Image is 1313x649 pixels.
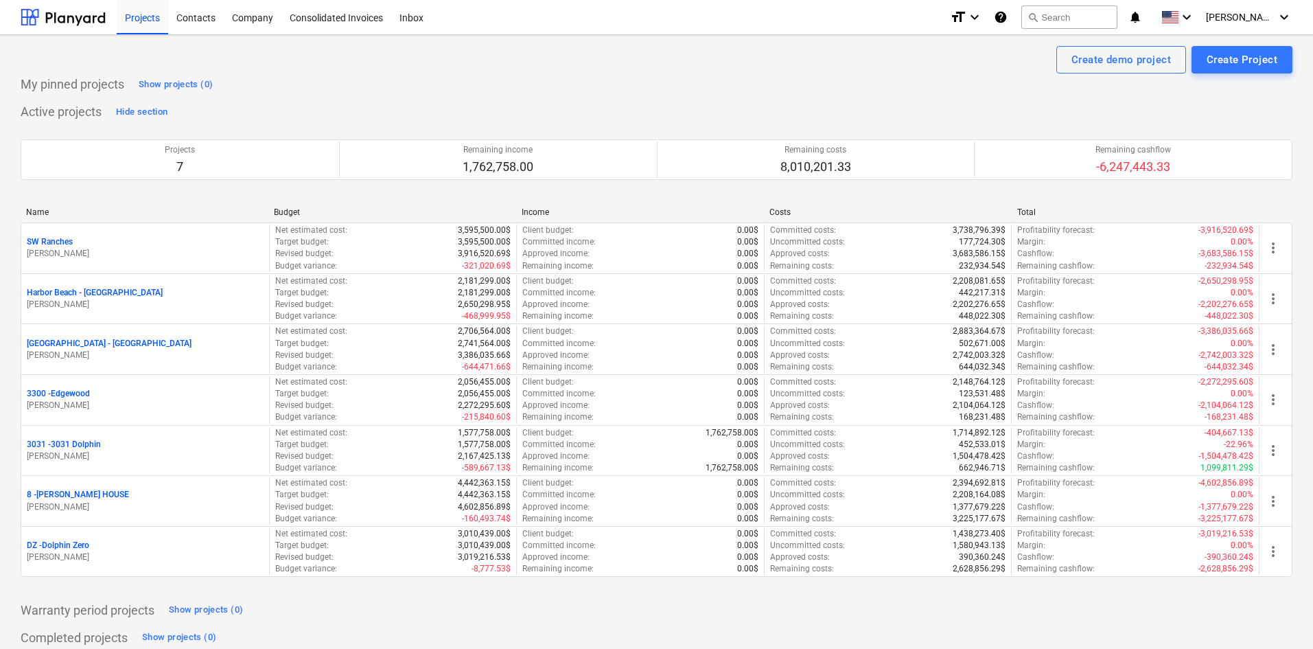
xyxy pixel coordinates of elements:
[1017,439,1045,451] p: Margin :
[275,310,337,322] p: Budget variance :
[1265,291,1281,307] span: more_vert
[770,338,845,350] p: Uncommitted costs :
[737,326,758,337] p: 0.00$
[27,439,264,462] div: 3031 -3031 Dolphin[PERSON_NAME]
[1198,350,1253,361] p: -2,742,003.32$
[1017,225,1095,236] p: Profitability forecast :
[1198,477,1253,489] p: -4,602,856.89$
[780,159,851,175] p: 8,010,201.33
[21,630,128,646] p: Completed projects
[770,260,834,272] p: Remaining costs :
[458,275,511,287] p: 2,181,299.00$
[522,501,590,513] p: Approved income :
[27,350,264,361] p: [PERSON_NAME]
[770,411,834,423] p: Remaining costs :
[1017,427,1095,439] p: Profitability forecast :
[275,376,347,388] p: Net estimated cost :
[1200,462,1253,474] p: 1,099,811.29$
[522,513,594,525] p: Remaining income :
[1231,388,1253,400] p: 0.00%
[1017,513,1095,525] p: Remaining cashflow :
[1198,513,1253,525] p: -3,225,177.67$
[770,310,834,322] p: Remaining costs :
[1198,376,1253,388] p: -2,272,295.60$
[770,388,845,400] p: Uncommitted costs :
[959,236,1006,248] p: 177,724.30$
[458,451,511,462] p: 2,167,425.13$
[770,299,830,310] p: Approved costs :
[522,275,574,287] p: Client budget :
[959,439,1006,451] p: 452,533.01$
[770,376,836,388] p: Committed costs :
[522,248,590,260] p: Approved income :
[770,225,836,236] p: Committed costs :
[953,299,1006,310] p: 2,202,276.65$
[737,439,758,451] p: 0.00$
[737,501,758,513] p: 0.00$
[522,326,574,337] p: Client budget :
[770,489,845,501] p: Uncommitted costs :
[959,361,1006,373] p: 644,032.34$
[522,207,758,217] div: Income
[1192,46,1292,73] button: Create Project
[522,563,594,575] p: Remaining income :
[1198,225,1253,236] p: -3,916,520.69$
[522,451,590,462] p: Approved income :
[458,248,511,260] p: 3,916,520.69$
[953,326,1006,337] p: 2,883,364.67$
[1017,326,1095,337] p: Profitability forecast :
[275,451,334,462] p: Revised budget :
[458,225,511,236] p: 3,595,500.00$
[1265,341,1281,358] span: more_vert
[458,501,511,513] p: 4,602,856.89$
[522,310,594,322] p: Remaining income :
[770,501,830,513] p: Approved costs :
[770,513,834,525] p: Remaining costs :
[1017,350,1054,361] p: Cashflow :
[953,489,1006,501] p: 2,208,164.08$
[953,350,1006,361] p: 2,742,003.32$
[770,275,836,287] p: Committed costs :
[275,513,337,525] p: Budget variance :
[139,77,213,93] div: Show projects (0)
[1017,236,1045,248] p: Margin :
[458,528,511,540] p: 3,010,439.00$
[26,207,263,217] div: Name
[737,299,758,310] p: 0.00$
[1198,451,1253,462] p: -1,504,478.42$
[1017,400,1054,411] p: Cashflow :
[1198,275,1253,287] p: -2,650,298.95$
[522,462,594,474] p: Remaining income :
[275,439,329,451] p: Target budget :
[959,338,1006,350] p: 502,671.00$
[1198,501,1253,513] p: -1,377,679.22$
[1017,563,1095,575] p: Remaining cashflow :
[275,400,334,411] p: Revised budget :
[1198,248,1253,260] p: -3,683,586.15$
[275,551,334,563] p: Revised budget :
[462,411,511,423] p: -215,840.60$
[275,563,337,575] p: Budget variance :
[522,528,574,540] p: Client budget :
[1265,543,1281,560] span: more_vert
[1017,376,1095,388] p: Profitability forecast :
[1017,411,1095,423] p: Remaining cashflow :
[966,9,983,25] i: keyboard_arrow_down
[737,513,758,525] p: 0.00$
[737,451,758,462] p: 0.00$
[27,551,264,563] p: [PERSON_NAME]
[737,248,758,260] p: 0.00$
[1017,260,1095,272] p: Remaining cashflow :
[458,477,511,489] p: 4,442,363.15$
[770,236,845,248] p: Uncommitted costs :
[275,275,347,287] p: Net estimated cost :
[1017,275,1095,287] p: Profitability forecast :
[1206,12,1275,23] span: [PERSON_NAME]
[953,451,1006,462] p: 1,504,478.42$
[1017,462,1095,474] p: Remaining cashflow :
[462,310,511,322] p: -468,999.95$
[458,388,511,400] p: 2,056,455.00$
[953,477,1006,489] p: 2,394,692.81$
[522,400,590,411] p: Approved income :
[1071,51,1171,69] div: Create demo project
